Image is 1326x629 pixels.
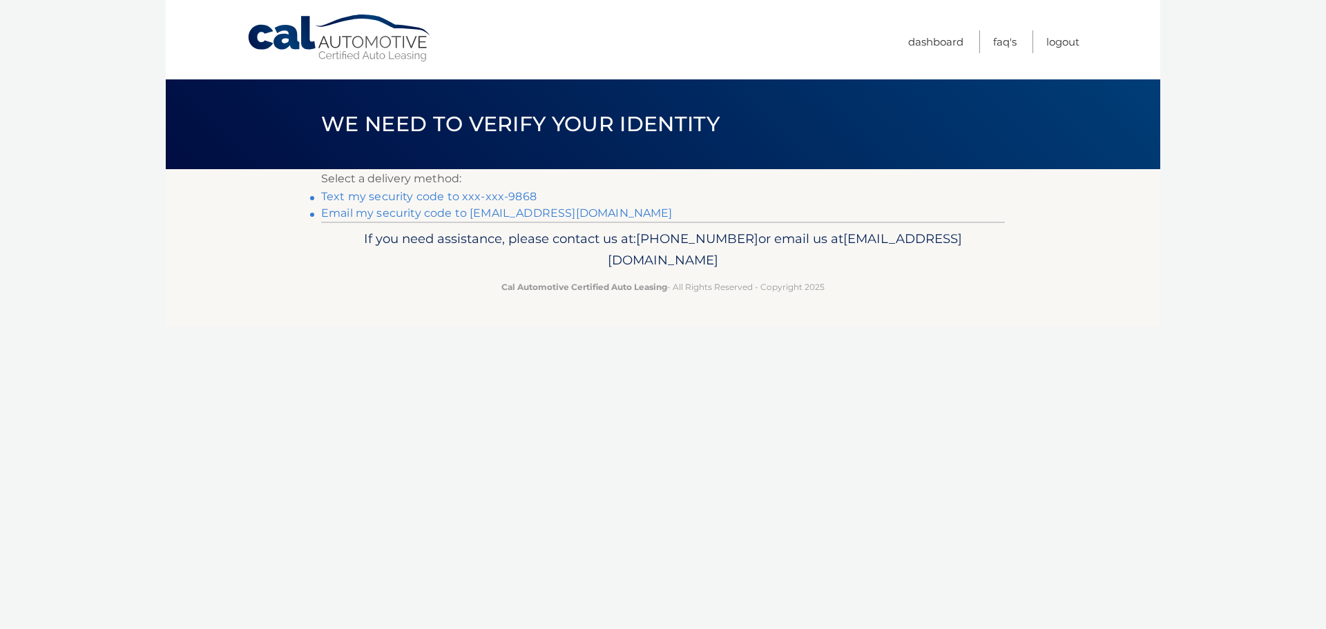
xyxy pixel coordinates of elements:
a: Cal Automotive [247,14,433,63]
a: Email my security code to [EMAIL_ADDRESS][DOMAIN_NAME] [321,206,673,220]
span: We need to verify your identity [321,111,720,137]
strong: Cal Automotive Certified Auto Leasing [501,282,667,292]
p: Select a delivery method: [321,169,1005,188]
a: Dashboard [908,30,963,53]
p: - All Rights Reserved - Copyright 2025 [330,280,996,294]
p: If you need assistance, please contact us at: or email us at [330,228,996,272]
a: Logout [1046,30,1079,53]
a: FAQ's [993,30,1017,53]
a: Text my security code to xxx-xxx-9868 [321,190,537,203]
span: [PHONE_NUMBER] [636,231,758,246]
